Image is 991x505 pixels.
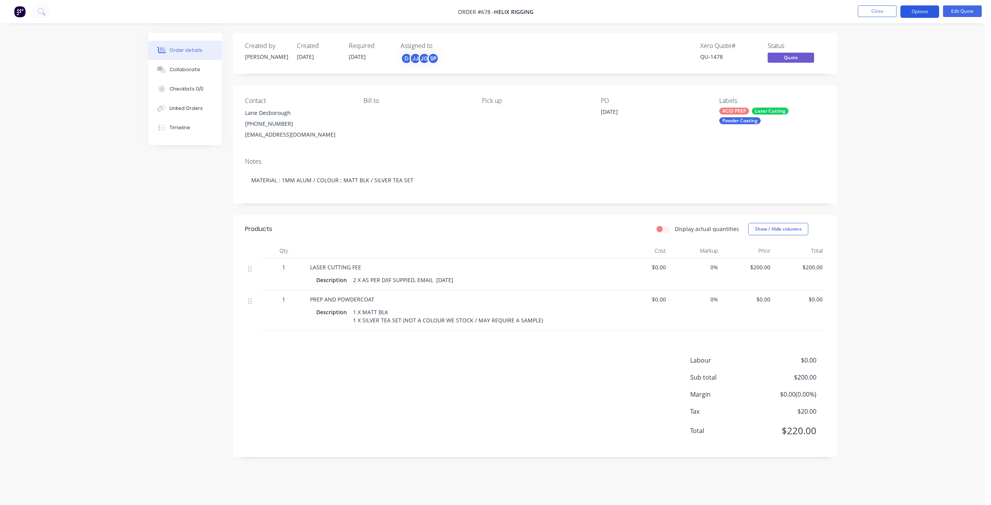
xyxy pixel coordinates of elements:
div: Markup [669,243,721,258]
button: Linked Orders [148,99,222,118]
div: Laser Cutting [752,108,789,115]
div: MATERIAL : 1MM ALUM / COLOUR ; MATT BLK / SILVER TEA SET [245,168,826,192]
button: Timeline [148,118,222,137]
span: Quote [768,53,814,62]
button: Close [858,5,897,17]
button: Edit Quote [943,5,982,17]
div: Lane Desborough [245,108,351,118]
div: Created [297,42,339,50]
div: 1 X MATT BLK 1 X SILVER TEA SET (NOT A COLOUR WE STOCK / MAY REQUIRE A SAMPLE) [350,306,546,326]
button: Options [900,5,939,18]
span: 0% [672,263,718,271]
div: Bill to [363,97,470,104]
span: $0.00 [620,295,666,303]
span: Margin [690,390,759,399]
div: QU-1478 [700,53,758,61]
img: Factory [14,6,26,17]
span: $220.00 [759,424,816,438]
div: Status [768,42,826,50]
span: Labour [690,356,759,365]
span: [DATE] [297,53,314,60]
button: Show / Hide columns [748,223,808,235]
span: Sub total [690,373,759,382]
div: Order details [170,47,202,54]
div: 2 X AS PER DXF SUPPIED, EMAIL [DATE] [350,274,456,286]
div: SP [427,53,439,64]
span: Tax [690,407,759,416]
span: Order #678 - [458,8,494,15]
div: Pick up [482,97,588,104]
div: Description [316,274,350,286]
div: Products [245,224,272,234]
span: $0.00 ( 0.00 %) [759,390,816,399]
span: $0.00 [724,295,770,303]
div: Price [721,243,773,258]
span: $200.00 [777,263,823,271]
span: Helix Rigging [494,8,533,15]
span: 1 [282,295,285,303]
div: Notes [245,158,826,165]
div: [DATE] [601,108,698,118]
button: Quote [768,53,814,64]
div: [EMAIL_ADDRESS][DOMAIN_NAME] [245,129,351,140]
div: Assigned to [401,42,478,50]
button: Collaborate [148,60,222,79]
span: PREP AND POWDERCOAT [310,296,374,303]
div: Labels [719,97,825,104]
span: $0.00 [620,263,666,271]
div: Contact [245,97,351,104]
span: $20.00 [759,407,816,416]
div: [PERSON_NAME] [245,53,288,61]
div: Powder Coating [719,117,761,124]
span: 0% [672,295,718,303]
div: Collaborate [170,66,200,73]
div: Xero Quote # [700,42,758,50]
div: Cost [617,243,669,258]
button: DJJJGSP [401,53,439,64]
div: PO [601,97,707,104]
span: [DATE] [349,53,366,60]
div: [PHONE_NUMBER] [245,118,351,129]
div: Checklists 0/0 [170,86,204,92]
div: ACID PREP [719,108,749,115]
div: Timeline [170,124,190,131]
div: D [401,53,412,64]
span: $200.00 [759,373,816,382]
div: JG [418,53,430,64]
div: Description [316,306,350,318]
span: $0.00 [759,356,816,365]
label: Display actual quantities [675,225,739,233]
div: Created by [245,42,288,50]
div: Linked Orders [170,105,203,112]
span: $0.00 [777,295,823,303]
span: Total [690,426,759,435]
div: JJ [410,53,421,64]
div: Required [349,42,391,50]
div: Qty [261,243,307,258]
button: Order details [148,41,222,60]
div: Lane Desborough[PHONE_NUMBER][EMAIL_ADDRESS][DOMAIN_NAME] [245,108,351,140]
button: Checklists 0/0 [148,79,222,99]
span: $200.00 [724,263,770,271]
div: Total [773,243,826,258]
span: 1 [282,263,285,271]
span: LASER CUTTING FEE [310,264,361,271]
